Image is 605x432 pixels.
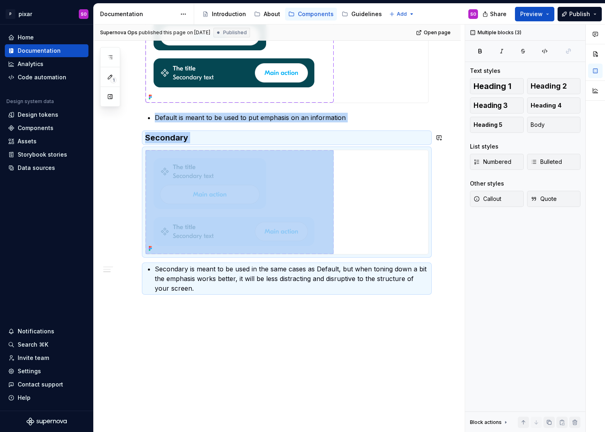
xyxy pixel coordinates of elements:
[478,7,512,21] button: Share
[5,161,88,174] a: Data sources
[6,98,54,105] div: Design system data
[100,10,176,18] div: Documentation
[5,122,88,134] a: Components
[18,380,63,389] div: Contact support
[5,378,88,391] button: Contact support
[474,82,511,90] span: Heading 1
[18,341,48,349] div: Search ⌘K
[146,150,334,254] img: 64ccf99b-7db5-4d87-9093-0c6f9c3fe97c.png
[18,124,53,132] div: Components
[298,10,334,18] div: Components
[18,60,43,68] div: Analytics
[18,151,67,159] div: Storybook stories
[139,29,210,36] div: published this page on [DATE]
[5,325,88,338] button: Notifications
[470,78,524,94] button: Heading 1
[470,180,504,188] div: Other styles
[474,101,508,110] span: Heading 3
[470,154,524,170] button: Numbered
[5,71,88,84] a: Code automation
[100,29,137,36] span: Supernova Ops
[527,191,581,207] button: Quote
[5,338,88,351] button: Search ⌘K
[81,11,87,17] div: SO
[18,354,49,362] div: Invite team
[199,8,249,21] a: Introduction
[5,391,88,404] button: Help
[18,10,32,18] div: pixar
[5,44,88,57] a: Documentation
[387,8,417,20] button: Add
[5,58,88,70] a: Analytics
[6,9,15,19] div: P
[212,10,246,18] div: Introduction
[5,148,88,161] a: Storybook stories
[18,111,58,119] div: Design tokens
[5,31,88,44] a: Home
[470,191,524,207] button: Callout
[18,137,37,145] div: Assets
[474,121,502,129] span: Heading 5
[474,158,511,166] span: Numbered
[18,164,55,172] div: Data sources
[351,10,382,18] div: Guidelines
[5,351,88,364] a: Invite team
[110,77,117,83] span: 1
[558,7,602,21] button: Publish
[18,394,31,402] div: Help
[569,10,590,18] span: Publish
[18,33,34,41] div: Home
[5,365,88,378] a: Settings
[18,327,54,335] div: Notifications
[531,82,567,90] span: Heading 2
[531,158,562,166] span: Bulleted
[527,117,581,133] button: Body
[527,154,581,170] button: Bulleted
[155,113,429,122] p: Default is meant to be used to put emphasis on an information
[470,417,509,428] div: Block actions
[397,11,407,17] span: Add
[515,7,554,21] button: Preview
[18,47,61,55] div: Documentation
[474,195,501,203] span: Callout
[531,101,562,110] span: Heading 4
[424,29,451,36] span: Open page
[520,10,543,18] span: Preview
[470,11,476,17] div: SO
[18,73,66,81] div: Code automation
[470,419,502,426] div: Block actions
[223,29,247,36] span: Published
[470,67,500,75] div: Text styles
[155,264,429,293] p: Secondary is meant to be used in the same cases as Default, but when toning down a bit the emphas...
[251,8,283,21] a: About
[27,418,67,426] svg: Supernova Logo
[470,97,524,114] button: Heading 3
[145,132,429,143] h3: Secondary
[5,135,88,148] a: Assets
[527,97,581,114] button: Heading 4
[338,8,385,21] a: Guidelines
[285,8,337,21] a: Components
[531,195,557,203] span: Quote
[414,27,454,38] a: Open page
[199,6,385,22] div: Page tree
[18,367,41,375] div: Settings
[5,108,88,121] a: Design tokens
[264,10,280,18] div: About
[490,10,507,18] span: Share
[527,78,581,94] button: Heading 2
[470,117,524,133] button: Heading 5
[2,5,92,23] button: PpixarSO
[531,121,545,129] span: Body
[470,143,498,151] div: List styles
